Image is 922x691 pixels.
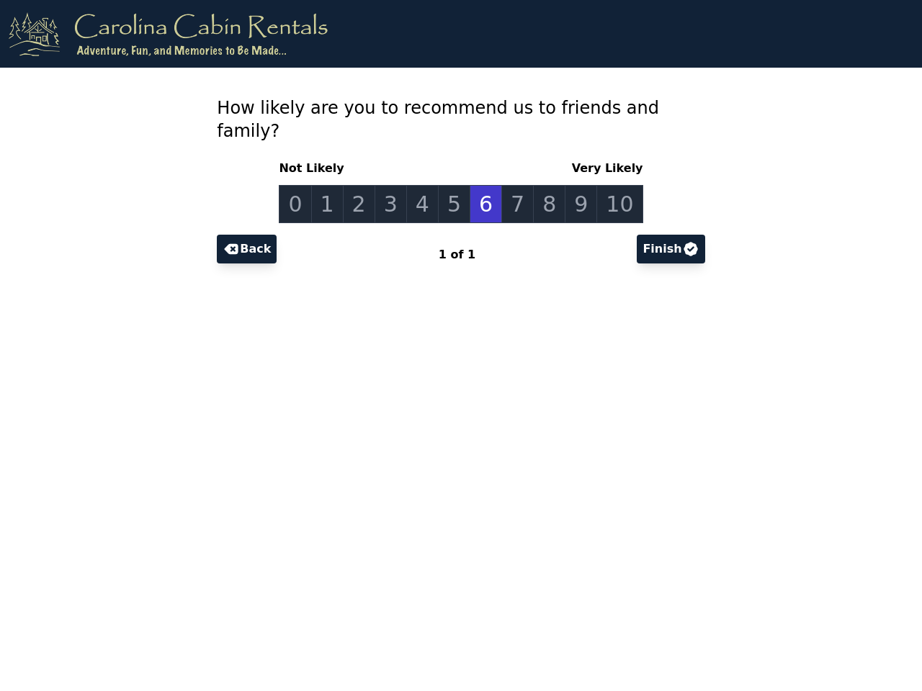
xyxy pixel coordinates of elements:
a: 3 [375,185,407,223]
button: Back [217,235,277,263]
button: Finish [637,235,704,263]
a: 8 [533,185,565,223]
span: Not Likely [279,160,349,177]
span: How likely are you to recommend us to friends and family? [217,98,659,141]
a: 0 [279,185,311,223]
span: 1 of 1 [439,248,475,261]
a: 4 [406,185,439,223]
a: 6 [470,185,502,223]
a: 9 [565,185,597,223]
a: 2 [343,185,375,223]
a: 1 [311,185,344,223]
span: Very Likely [566,160,643,177]
a: 5 [438,185,470,223]
a: 10 [596,185,643,223]
img: logo.png [9,12,328,56]
a: 7 [501,185,534,223]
